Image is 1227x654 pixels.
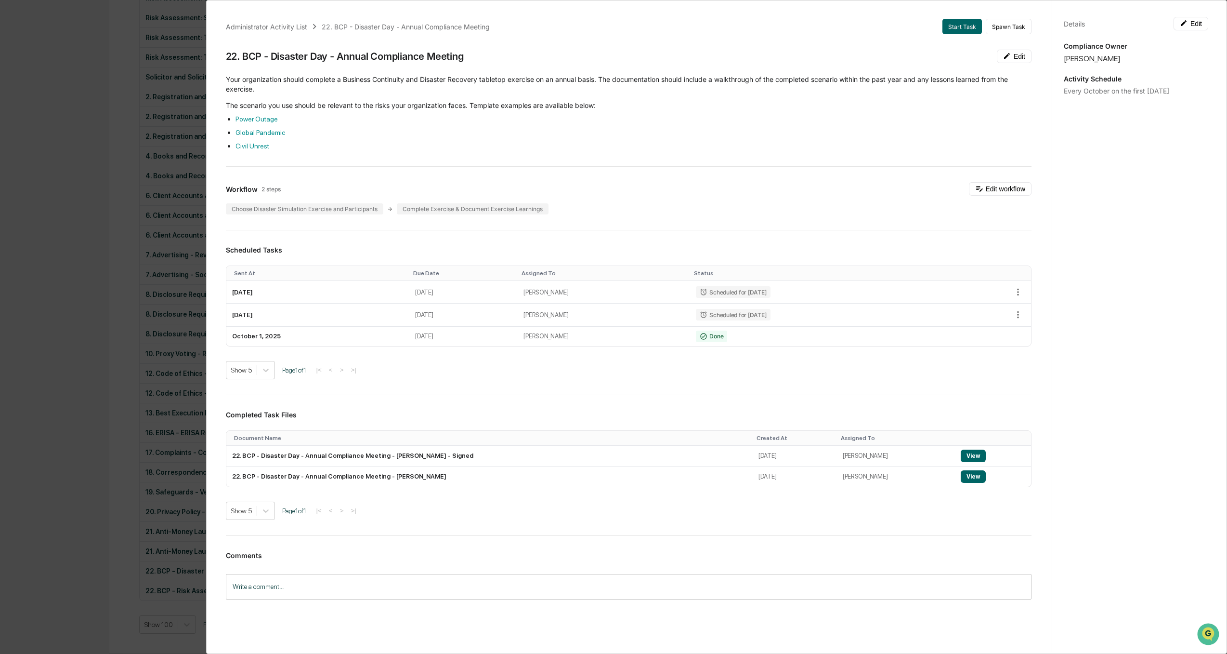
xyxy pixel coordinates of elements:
[282,507,306,515] span: Page 1 of 1
[6,136,65,153] a: 🔎Data Lookup
[68,163,117,171] a: Powered byPylon
[1064,75,1208,83] p: Activity Schedule
[1196,622,1222,648] iframe: Open customer support
[226,304,409,326] td: [DATE]
[326,507,336,515] button: <
[1064,54,1208,63] div: [PERSON_NAME]
[282,366,306,374] span: Page 1 of 1
[963,435,1027,441] div: Toggle SortBy
[33,83,122,91] div: We're available if you need us!
[10,122,17,130] div: 🖐️
[19,121,62,131] span: Preclearance
[70,122,78,130] div: 🗄️
[696,309,770,320] div: Scheduled for [DATE]
[226,185,258,193] span: Workflow
[226,411,1031,419] h3: Completed Task Files
[997,50,1031,63] button: Edit
[235,142,269,150] a: Civil Unrest
[226,23,307,31] div: Administrator Activity List
[522,270,686,277] div: Toggle SortBy
[1064,20,1085,28] div: Details
[397,203,548,214] div: Complete Exercise & Document Exercise Learnings
[6,118,66,135] a: 🖐️Preclearance
[696,286,770,298] div: Scheduled for [DATE]
[969,182,1031,196] button: Edit workflow
[313,366,325,374] button: |<
[10,74,27,91] img: 1746055101610-c473b297-6a78-478c-a979-82029cc54cd1
[226,327,409,346] td: October 1, 2025
[234,270,405,277] div: Toggle SortBy
[226,51,464,62] div: 22. BCP - Disaster Day - Annual Compliance Meeting
[19,140,61,149] span: Data Lookup
[518,281,690,304] td: [PERSON_NAME]
[10,141,17,148] div: 🔎
[33,74,158,83] div: Start new chat
[326,366,336,374] button: <
[409,281,518,304] td: [DATE]
[10,20,175,36] p: How can we help?
[837,467,955,487] td: [PERSON_NAME]
[235,129,285,136] a: Global Pandemic
[696,331,727,342] div: Done
[1064,87,1208,95] div: Every October on the first [DATE]
[942,19,982,34] button: Start Task
[226,551,1031,560] h3: Comments
[961,470,986,483] button: View
[753,446,837,467] td: [DATE]
[96,163,117,171] span: Pylon
[226,281,409,304] td: [DATE]
[234,435,749,441] div: Toggle SortBy
[226,446,753,467] td: 22. BCP - Disaster Day - Annual Compliance Meeting - [PERSON_NAME] - Signed
[694,270,947,277] div: Toggle SortBy
[841,435,951,441] div: Toggle SortBy
[337,507,347,515] button: >
[837,446,955,467] td: [PERSON_NAME]
[753,467,837,487] td: [DATE]
[313,507,325,515] button: |<
[518,327,690,346] td: [PERSON_NAME]
[518,304,690,326] td: [PERSON_NAME]
[409,327,518,346] td: [DATE]
[961,450,986,462] button: View
[226,203,383,214] div: Choose Disaster Simulation Exercise and Participants
[986,19,1031,34] button: Spawn Task
[79,121,119,131] span: Attestations
[226,101,1031,110] p: The scenario you use should be relevant to the risks your organization faces. Template examples a...
[66,118,123,135] a: 🗄️Attestations
[226,75,1031,94] p: Your organization should complete a Business Continuity and Disaster Recovery tabletop exercise o...
[226,467,753,487] td: 22. BCP - Disaster Day - Annual Compliance Meeting - [PERSON_NAME]
[226,246,1031,254] h3: Scheduled Tasks
[261,186,281,193] span: 2 steps
[1064,42,1208,50] p: Compliance Owner
[413,270,514,277] div: Toggle SortBy
[235,115,278,123] a: Power Outage
[348,366,359,374] button: >|
[164,77,175,88] button: Start new chat
[322,23,490,31] div: 22. BCP - Disaster Day - Annual Compliance Meeting
[337,366,347,374] button: >
[348,507,359,515] button: >|
[757,435,833,441] div: Toggle SortBy
[409,304,518,326] td: [DATE]
[1174,17,1208,30] button: Edit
